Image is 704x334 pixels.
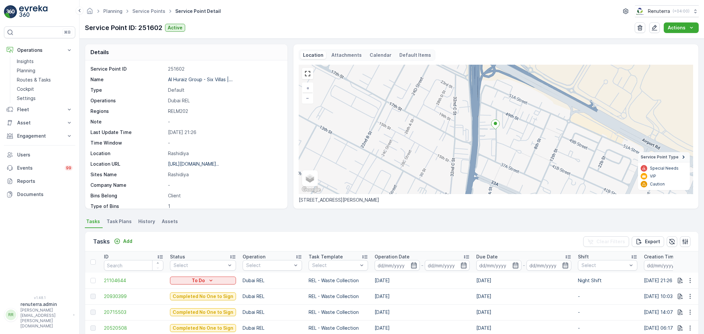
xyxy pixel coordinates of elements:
p: Company Name [90,182,165,188]
a: Settings [14,94,75,103]
p: Location [90,150,165,157]
p: Calendar [370,52,391,58]
button: Fleet [4,103,75,116]
div: Toggle Row Selected [90,325,96,331]
p: To Do [192,277,205,284]
input: dd/mm/yyyy [375,260,420,271]
td: [DATE] [371,273,473,288]
img: logo_light-DOdMpM7g.png [19,5,48,18]
a: Zoom Out [303,93,313,103]
p: Fleet [17,106,62,113]
button: Completed No One to Sign [170,308,236,316]
p: Rashidiya [168,171,281,178]
p: Select [582,262,627,269]
a: 20520508 [104,325,163,331]
p: Export [645,238,660,245]
button: Actions [664,22,699,33]
p: ( +04:00 ) [673,9,689,14]
a: View Fullscreen [303,69,313,79]
a: Insights [14,57,75,66]
p: Planning [17,67,35,74]
a: 21104644 [104,277,163,284]
img: logo [4,5,17,18]
p: Routes & Tasks [17,77,51,83]
p: Events [17,165,61,171]
p: Details [90,48,109,56]
p: - [168,182,281,188]
p: Sites Name [90,171,165,178]
a: Open this area in Google Maps (opens a new window) [300,185,322,194]
td: REL - Waste Collection [305,288,371,304]
button: Renuterra(+04:00) [635,5,699,17]
p: Name [90,76,165,83]
input: dd/mm/yyyy [476,260,521,271]
img: Screenshot_2024-07-26_at_13.33.01.png [635,8,645,15]
p: Select [312,262,358,269]
span: Assets [162,218,178,225]
p: 251602 [168,66,281,72]
a: 20930399 [104,293,163,300]
p: Users [17,151,73,158]
td: - [575,304,641,320]
p: Completed No One to Sign [173,325,233,331]
button: Add [111,237,135,245]
p: Shift [578,253,589,260]
p: Due Date [476,253,498,260]
button: Completed No One to Sign [170,324,236,332]
p: Status [170,253,185,260]
td: REL - Waste Collection [305,273,371,288]
p: Default Items [399,52,431,58]
p: Type [90,87,165,93]
summary: Service Point Type [638,152,690,162]
a: Service Points [132,8,165,14]
div: Toggle Row Selected [90,278,96,283]
td: [DATE] [473,273,575,288]
span: Service Point Type [641,154,679,160]
p: Select [246,262,292,269]
p: Last Update Time [90,129,165,136]
p: [PERSON_NAME][EMAIL_ADDRESS][PERSON_NAME][DOMAIN_NAME] [20,308,70,329]
button: Engagement [4,129,75,143]
p: VIP [650,174,656,179]
p: [URL][DOMAIN_NAME].. [168,161,219,167]
p: Service Point ID: 251602 [85,23,162,33]
p: - [523,261,525,269]
p: ⌘B [64,30,71,35]
p: Bins Belong [90,192,165,199]
a: Layers [303,171,317,185]
span: 20715503 [104,309,163,316]
div: Toggle Row Selected [90,294,96,299]
p: Type of Bins [90,203,165,210]
p: Insights [17,58,34,65]
input: dd/mm/yyyy [644,260,689,271]
span: + [306,85,309,91]
p: Asset [17,119,62,126]
p: Regions [90,108,165,115]
p: - [168,118,281,125]
p: Special Needs [650,166,679,171]
input: dd/mm/yyyy [425,260,470,271]
button: Active [165,24,185,32]
input: dd/mm/yyyy [526,260,572,271]
p: Documents [17,191,73,198]
p: Operation Date [375,253,410,260]
span: − [306,95,309,101]
a: Reports [4,175,75,188]
div: Toggle Row Selected [90,310,96,315]
p: Time Window [90,140,165,146]
span: History [138,218,155,225]
p: Service Point ID [90,66,165,72]
p: - [421,261,423,269]
button: RRrenuterra.admin[PERSON_NAME][EMAIL_ADDRESS][PERSON_NAME][DOMAIN_NAME] [4,301,75,329]
p: renuterra.admin [20,301,70,308]
button: Export [632,236,664,247]
td: [DATE] [371,288,473,304]
p: Location [303,52,323,58]
p: Note [90,118,165,125]
input: Search [104,260,163,271]
a: Zoom In [303,83,313,93]
p: Renuterra [648,8,670,15]
p: Operations [90,97,165,104]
